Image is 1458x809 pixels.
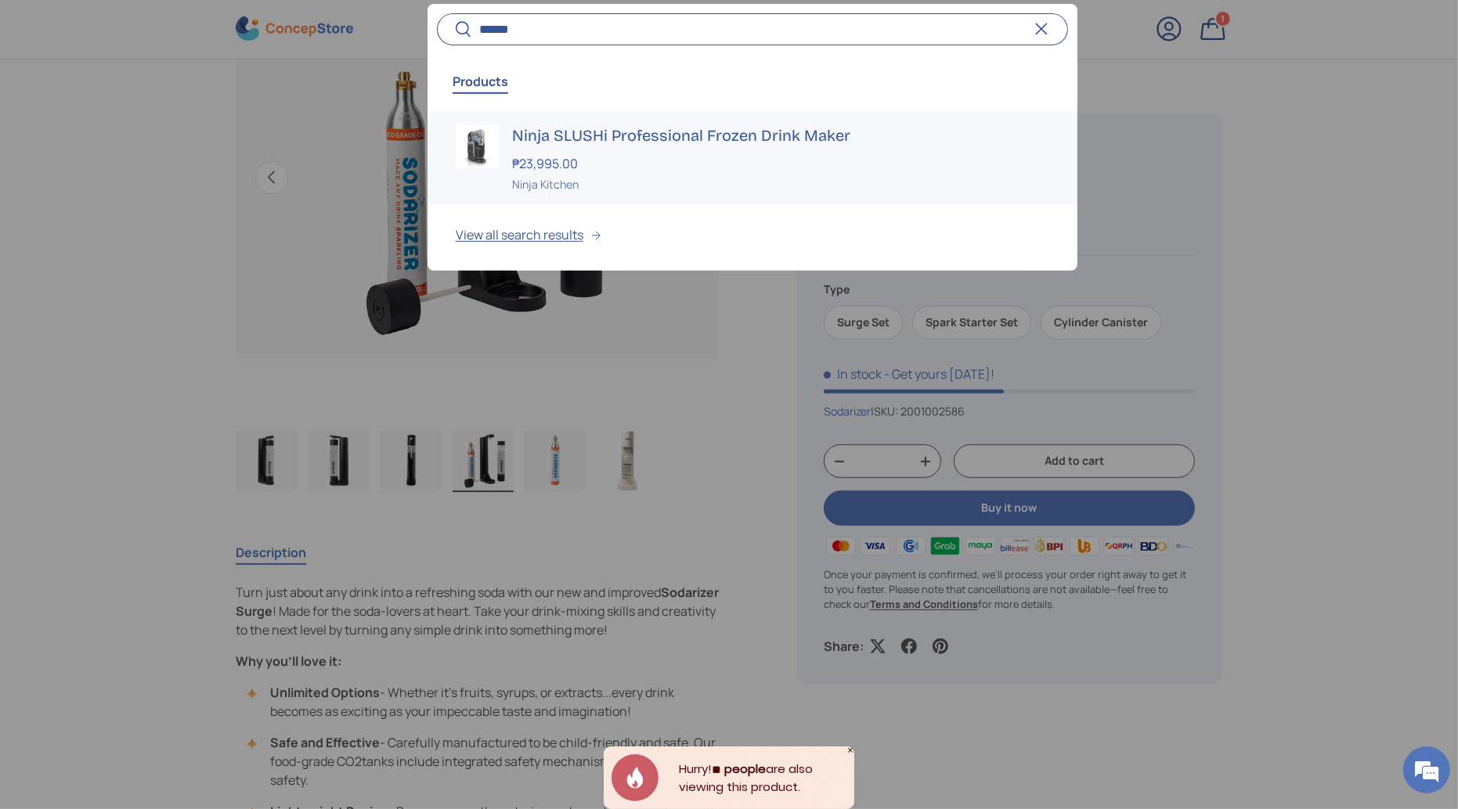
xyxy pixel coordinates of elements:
[428,112,1077,205] a: Ninja SLUSHi Professional Frozen Drink Maker ₱23,995.00 Ninja Kitchen
[81,88,263,108] div: Chat with us now
[512,124,1049,146] h3: Ninja SLUSHi Professional Frozen Drink Maker
[453,63,508,99] button: Products
[512,155,582,172] strong: ₱23,995.00
[91,197,216,355] span: We're online!
[428,205,1077,271] button: View all search results
[257,8,294,45] div: Minimize live chat window
[846,746,854,754] div: Close
[8,427,298,482] textarea: Type your message and hit 'Enter'
[512,176,1049,192] div: Ninja Kitchen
